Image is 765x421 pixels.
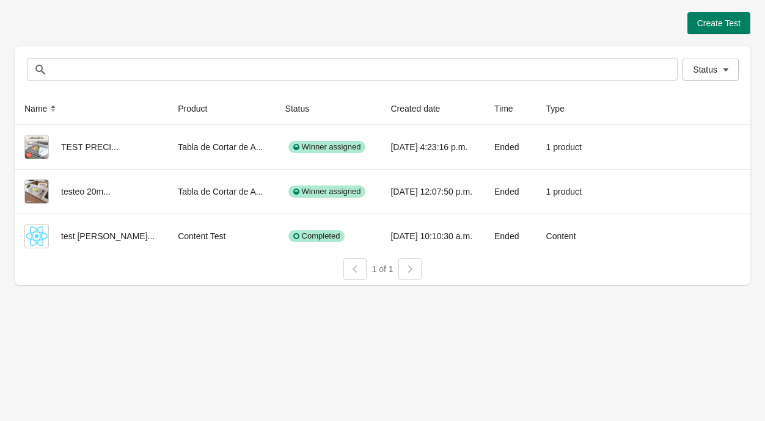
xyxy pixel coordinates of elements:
[24,224,158,248] div: test [PERSON_NAME]...
[693,65,717,74] span: Status
[683,59,739,81] button: Status
[494,224,527,248] div: Ended
[546,224,584,248] div: Content
[390,179,475,204] div: [DATE] 12:07:50 p.m.
[20,98,64,120] button: Name
[546,135,584,159] div: 1 product
[288,185,366,198] div: Winner assigned
[178,224,265,248] div: Content Test
[280,98,327,120] button: Status
[494,135,527,159] div: Ended
[178,179,265,204] div: Tabla de Cortar de A...
[390,135,475,159] div: [DATE] 4:23:16 p.m.
[687,12,750,34] button: Create Test
[24,179,158,204] div: testeo 20m...
[24,135,158,159] div: TEST PRECI...
[390,224,475,248] div: [DATE] 10:10:30 a.m.
[288,141,366,153] div: Winner assigned
[173,98,224,120] button: Product
[178,135,265,159] div: Tabla de Cortar de A...
[494,179,527,204] div: Ended
[372,264,393,274] span: 1 of 1
[386,98,457,120] button: Created date
[697,18,741,28] span: Create Test
[489,98,530,120] button: Time
[541,98,582,120] button: Type
[288,230,345,242] div: Completed
[546,179,584,204] div: 1 product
